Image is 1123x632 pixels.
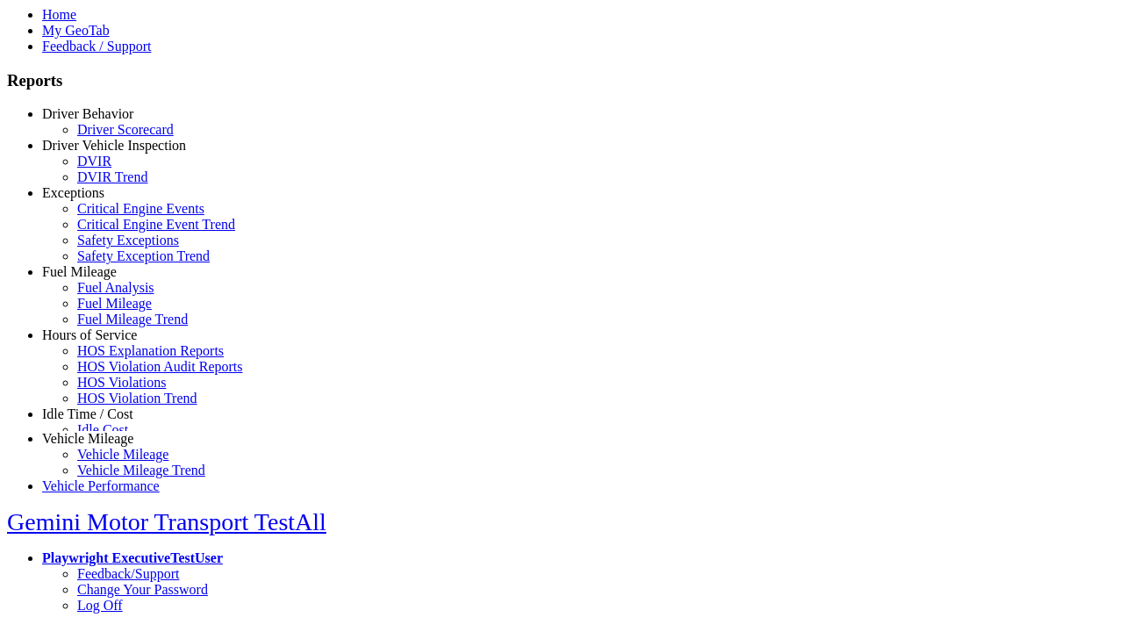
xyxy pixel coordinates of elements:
[42,264,117,279] a: Fuel Mileage
[77,359,243,374] a: HOS Violation Audit Reports
[77,248,210,263] a: Safety Exception Trend
[77,217,235,232] a: Critical Engine Event Trend
[77,280,154,295] a: Fuel Analysis
[42,550,223,565] a: Playwright ExecutiveTestUser
[77,312,188,327] a: Fuel Mileage Trend
[42,406,133,421] a: Idle Time / Cost
[42,185,104,200] a: Exceptions
[77,169,147,184] a: DVIR Trend
[42,7,76,22] a: Home
[77,447,168,462] a: Vehicle Mileage
[77,391,197,406] a: HOS Violation Trend
[77,566,179,581] a: Feedback/Support
[42,106,133,121] a: Driver Behavior
[77,233,179,248] a: Safety Exceptions
[77,375,166,390] a: HOS Violations
[77,343,224,358] a: HOS Explanation Reports
[77,598,123,613] a: Log Off
[42,431,133,446] a: Vehicle Mileage
[77,463,205,478] a: Vehicle Mileage Trend
[77,422,128,437] a: Idle Cost
[7,508,326,535] a: Gemini Motor Transport TestAll
[77,122,174,137] a: Driver Scorecard
[42,39,151,54] a: Feedback / Support
[77,201,204,216] a: Critical Engine Events
[42,327,137,342] a: Hours of Service
[77,296,152,311] a: Fuel Mileage
[42,138,186,153] a: Driver Vehicle Inspection
[42,23,110,38] a: My GeoTab
[77,582,208,597] a: Change Your Password
[77,154,111,169] a: DVIR
[42,478,160,493] a: Vehicle Performance
[7,71,1116,90] h3: Reports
